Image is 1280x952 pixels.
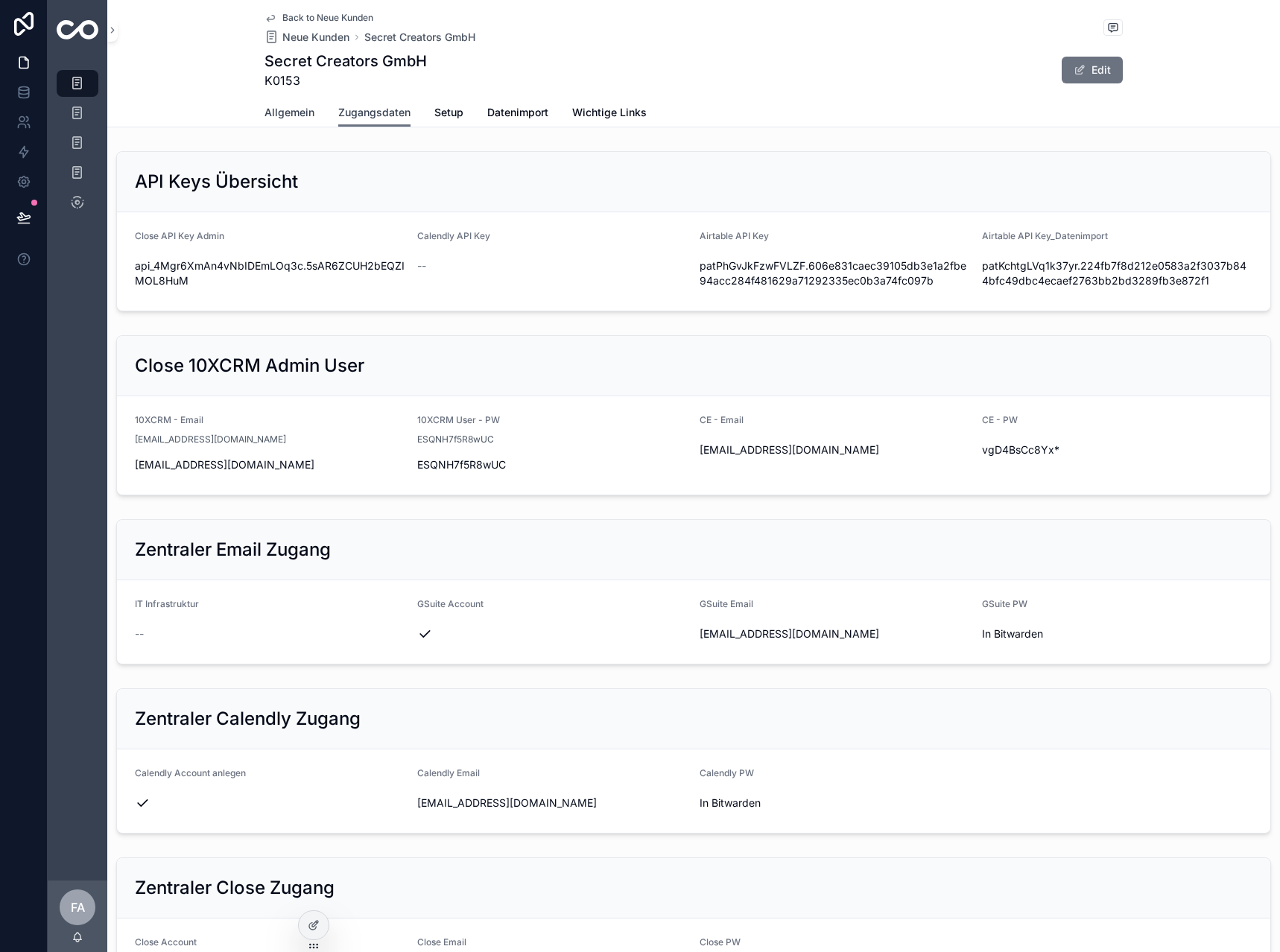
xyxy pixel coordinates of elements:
[1062,57,1123,83] button: Edit
[135,230,224,241] span: Close API Key Admin
[264,99,314,129] a: Allgemein
[135,626,144,641] span: --
[700,767,754,778] span: Calendly PW
[135,414,203,425] span: 10XCRM - Email
[71,898,85,916] span: FA
[417,796,688,810] span: [EMAIL_ADDRESS][DOMAIN_NAME]
[700,598,753,609] span: GSuite Email
[572,99,647,129] a: Wichtige Links
[417,598,484,609] span: GSuite Account
[264,51,427,72] h1: Secret Creators GmbH
[982,598,1027,609] span: GSuite PW
[135,354,364,378] h2: Close 10XCRM Admin User
[135,170,298,194] h2: API Keys Übersicht
[48,60,107,235] div: scrollable content
[282,30,349,45] span: Neue Kunden
[135,707,361,731] h2: Zentraler Calendly Zugang
[264,30,349,45] a: Neue Kunden
[434,105,463,120] span: Setup
[135,258,405,288] span: api_4Mgr6XmAn4vNbIDEmLOq3c.5sAR6ZCUH2bEQZIMOL8HuM
[700,414,744,425] span: CE - Email
[135,434,286,445] span: [EMAIL_ADDRESS][DOMAIN_NAME]
[487,99,548,129] a: Datenimport
[982,258,1252,288] span: patKchtgLVq1k37yr.224fb7f8d212e0583a2f3037b844bfc49dbc4ecaef2763bb2bd3289fb3e872f1
[982,442,1252,457] span: vgD4BsCc8Yx*
[700,626,970,641] span: [EMAIL_ADDRESS][DOMAIN_NAME]
[417,230,490,241] span: Calendly API Key
[434,99,463,129] a: Setup
[487,105,548,120] span: Datenimport
[417,936,466,948] span: Close Email
[135,538,331,562] h2: Zentraler Email Zugang
[135,876,335,900] h2: Zentraler Close Zugang
[135,936,197,948] span: Close Account
[700,796,970,810] span: In Bitwarden
[982,626,1252,641] span: In Bitwarden
[338,99,411,127] a: Zugangsdaten
[417,258,426,273] span: --
[417,414,500,425] span: 10XCRM User - PW
[264,72,427,89] span: K0153
[982,414,1018,425] span: CE - PW
[338,105,411,120] span: Zugangsdaten
[572,105,647,120] span: Wichtige Links
[700,936,741,948] span: Close PW
[264,105,314,120] span: Allgemein
[135,767,246,778] span: Calendly Account anlegen
[700,258,970,288] span: patPhGvJkFzwFVLZF.606e831caec39105db3e1a2fbe94acc284f481629a71292335ec0b3a74fc097b
[417,434,494,445] span: ESQNH7f5R8wUC
[700,442,970,457] span: [EMAIL_ADDRESS][DOMAIN_NAME]
[135,457,405,472] span: [EMAIL_ADDRESS][DOMAIN_NAME]
[700,230,769,241] span: Airtable API Key
[264,12,373,24] a: Back to Neue Kunden
[57,20,98,39] img: App logo
[282,12,373,24] span: Back to Neue Kunden
[364,30,475,45] a: Secret Creators GmbH
[135,598,199,609] span: IT Infrastruktur
[417,457,688,472] span: ESQNH7f5R8wUC
[982,230,1108,241] span: Airtable API Key_Datenimport
[417,767,480,778] span: Calendly Email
